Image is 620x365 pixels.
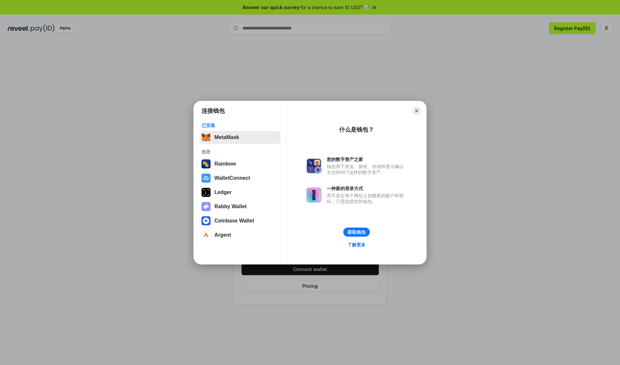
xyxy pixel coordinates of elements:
[306,158,322,174] img: svg+xml,%3Csvg%20xmlns%3D%22http%3A%2F%2Fwww.w3.org%2F2000%2Fsvg%22%20fill%3D%22none%22%20viewBox...
[200,157,281,170] button: Rainbow
[214,232,231,238] div: Argent
[201,188,211,197] img: svg+xml,%3Csvg%20xmlns%3D%22http%3A%2F%2Fwww.w3.org%2F2000%2Fsvg%22%20width%3D%2228%22%20height%3...
[201,231,211,240] img: svg+xml,%3Csvg%20width%3D%2228%22%20height%3D%2228%22%20viewBox%3D%220%200%2028%2028%22%20fill%3D...
[214,189,232,195] div: Ledger
[200,172,281,185] button: WalletConnect
[327,156,407,162] div: 您的数字资产之家
[214,175,250,181] div: WalletConnect
[327,193,407,204] div: 而不是在每个网站上创建新的账户和密码，只需连接您的钱包。
[201,202,211,211] img: svg+xml,%3Csvg%20xmlns%3D%22http%3A%2F%2Fwww.w3.org%2F2000%2Fsvg%22%20fill%3D%22none%22%20viewBox...
[214,204,247,209] div: Rabby Wallet
[201,174,211,183] img: svg+xml,%3Csvg%20width%3D%2228%22%20height%3D%2228%22%20viewBox%3D%220%200%2028%2028%22%20fill%3D...
[214,134,239,140] div: MetaMask
[201,216,211,225] img: svg+xml,%3Csvg%20width%3D%2228%22%20height%3D%2228%22%20viewBox%3D%220%200%2028%2028%22%20fill%3D...
[347,229,366,235] div: 获取钱包
[339,126,374,134] div: 什么是钱包？
[343,228,370,237] button: 获取钱包
[200,200,281,213] button: Rabby Wallet
[200,131,281,144] button: MetaMask
[327,164,407,175] div: 钱包用于发送、接收、存储和显示像以太坊和NFT这样的数字资产。
[306,187,322,203] img: svg+xml,%3Csvg%20xmlns%3D%22http%3A%2F%2Fwww.w3.org%2F2000%2Fsvg%22%20fill%3D%22none%22%20viewBox...
[214,161,236,167] div: Rainbow
[200,214,281,227] button: Coinbase Wallet
[344,241,369,249] a: 了解更多
[201,149,279,155] div: 推荐
[214,218,254,224] div: Coinbase Wallet
[201,159,211,168] img: svg+xml,%3Csvg%20width%3D%22120%22%20height%3D%22120%22%20viewBox%3D%220%200%20120%20120%22%20fil...
[201,123,279,128] div: 已安装
[201,107,225,115] h1: 连接钱包
[412,106,421,115] button: Close
[201,133,211,142] img: svg+xml,%3Csvg%20fill%3D%22none%22%20height%3D%2233%22%20viewBox%3D%220%200%2035%2033%22%20width%...
[347,242,366,248] div: 了解更多
[200,186,281,199] button: Ledger
[327,186,407,191] div: 一种新的登录方式
[200,229,281,242] button: Argent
